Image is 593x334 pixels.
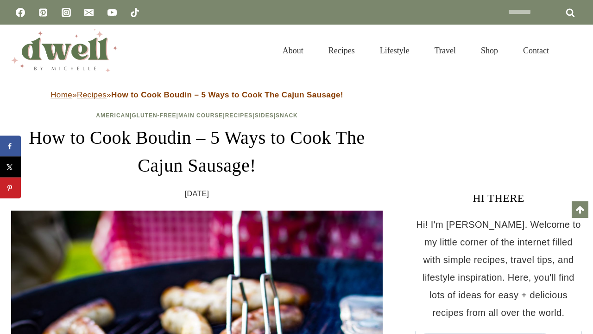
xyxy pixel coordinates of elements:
a: American [96,112,130,119]
a: Gluten-Free [132,112,176,119]
img: DWELL by michelle [11,29,118,72]
a: Snack [276,112,298,119]
a: Recipes [77,90,107,99]
h3: HI THERE [415,190,582,206]
a: Email [80,3,98,22]
a: About [270,34,316,67]
nav: Primary Navigation [270,34,561,67]
a: Contact [511,34,561,67]
a: YouTube [103,3,121,22]
a: Recipes [316,34,367,67]
h1: How to Cook Boudin – 5 Ways to Cook The Cajun Sausage! [11,124,383,180]
a: Sides [255,112,274,119]
a: TikTok [126,3,144,22]
a: Lifestyle [367,34,422,67]
a: Home [50,90,72,99]
a: Recipes [225,112,253,119]
time: [DATE] [185,187,209,201]
a: Travel [422,34,468,67]
strong: How to Cook Boudin – 5 Ways to Cook The Cajun Sausage! [111,90,343,99]
p: Hi! I'm [PERSON_NAME]. Welcome to my little corner of the internet filled with simple recipes, tr... [415,216,582,321]
a: Pinterest [34,3,52,22]
a: Instagram [57,3,76,22]
a: Shop [468,34,511,67]
span: » » [50,90,343,99]
span: | | | | | [96,112,298,119]
a: Facebook [11,3,30,22]
a: Main Course [178,112,223,119]
a: Scroll to top [572,201,588,218]
button: View Search Form [566,43,582,58]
